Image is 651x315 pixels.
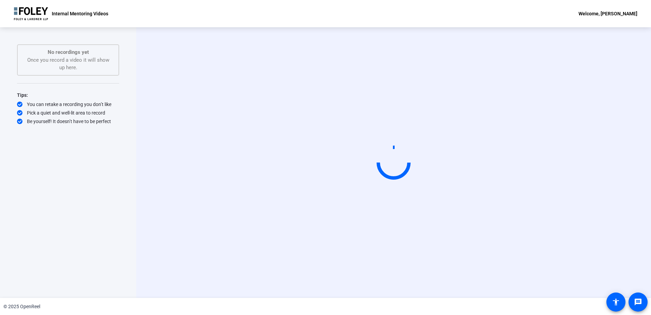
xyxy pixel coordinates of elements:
div: Once you record a video it will show up here. [25,48,112,72]
div: Be yourself! It doesn’t have to be perfect [17,118,119,125]
img: OpenReel logo [14,7,48,20]
mat-icon: message [634,298,642,306]
div: Welcome, [PERSON_NAME] [578,10,637,18]
p: No recordings yet [25,48,112,56]
div: Pick a quiet and well-lit area to record [17,109,119,116]
mat-icon: accessibility [612,298,620,306]
div: Tips: [17,91,119,99]
div: You can retake a recording you don’t like [17,101,119,108]
p: Internal Mentoring Videos [52,10,108,18]
div: © 2025 OpenReel [3,303,40,310]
